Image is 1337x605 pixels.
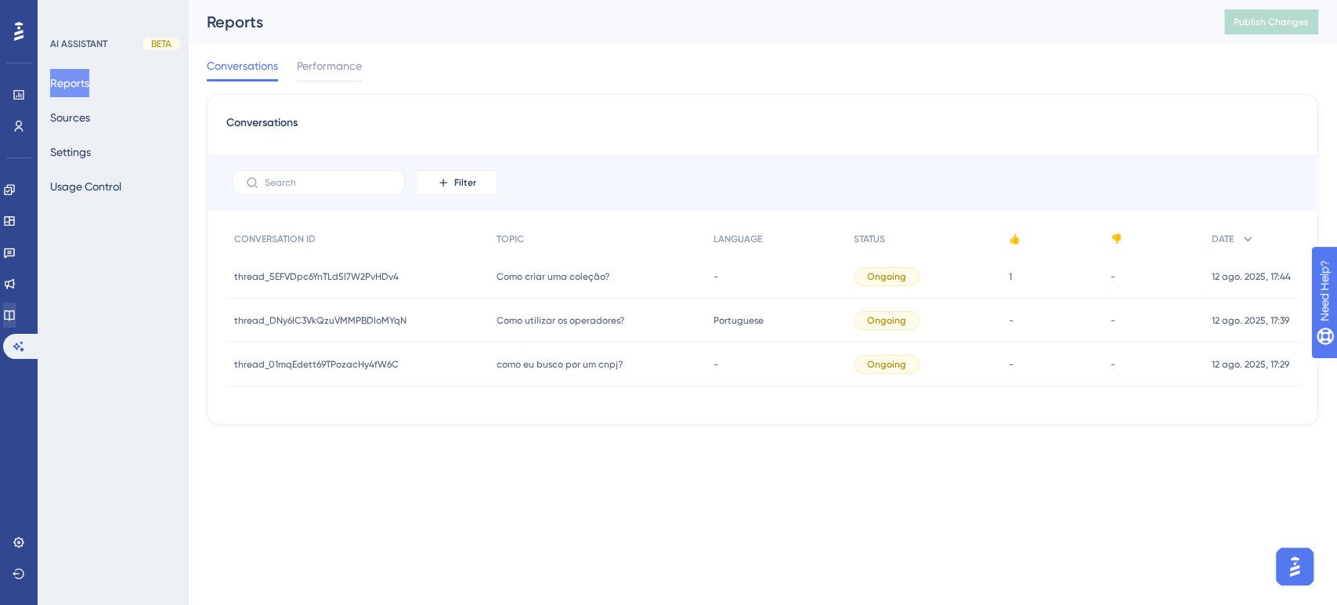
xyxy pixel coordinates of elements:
[32,248,63,279] img: Profile image for Diênifer
[714,233,762,245] span: LANGUAGE
[867,314,906,327] span: Ongoing
[31,111,282,138] p: Olá Israel 👋
[50,172,121,201] button: Usage Control
[234,233,316,245] span: CONVERSATION ID
[207,56,278,75] span: Conversations
[1271,543,1318,590] iframe: UserGuiding AI Assistant Launcher
[867,358,906,371] span: Ongoing
[1212,270,1291,283] span: 12 ago. 2025, 17:44
[1212,233,1234,245] span: DATE
[116,263,162,280] div: • Há 20h
[234,314,407,327] span: thread_DNy6IC3VkQzuVMMPBDIoMYqN
[31,33,122,51] img: logo
[207,11,1185,33] div: Reports
[714,314,764,327] span: Portuguese
[50,103,90,132] button: Sources
[714,270,718,283] span: -
[234,270,399,283] span: thread_5EFVDpc6YnTLd5l7W2PvHDv4
[1009,233,1021,245] span: 👍
[497,270,609,283] span: Como criar uma coleção?
[62,528,96,539] span: Início
[234,358,399,371] span: thread_01mqEdett69TPozacHy4fW6C
[1111,358,1115,371] span: -
[1111,233,1122,245] span: 👎
[297,56,362,75] span: Performance
[50,38,107,50] div: AI ASSISTANT
[157,489,313,552] button: Mensagens
[454,176,476,189] span: Filter
[204,528,266,539] span: Mensagens
[1212,358,1289,371] span: 12 ago. 2025, 17:29
[32,314,262,331] div: Envie-nos uma mensagem
[867,270,906,283] span: Ongoing
[854,233,885,245] span: STATUS
[16,234,297,292] div: Profile image for DiêniferO segmento "Somente Eu" depende do armazenamento local do seu navegador...
[32,224,281,241] div: Mensagem recente
[1234,16,1309,28] span: Publish Changes
[714,358,718,371] span: -
[70,263,113,280] div: Diênifer
[1111,314,1115,327] span: -
[226,114,298,142] span: Conversations
[417,170,496,195] button: Filter
[213,25,244,56] div: Profile image for Hakan
[1224,9,1318,34] button: Publish Changes
[183,25,215,56] img: Profile image for Diênifer
[50,138,91,166] button: Settings
[1009,314,1014,327] span: -
[1009,270,1012,283] span: 1
[37,4,98,23] span: Need Help?
[16,211,298,293] div: Mensagem recenteProfile image for DiêniferO segmento "Somente Eu" depende do armazenamento local ...
[1009,358,1014,371] span: -
[497,358,623,371] span: como eu busco por um cnpj?
[31,138,282,191] p: Como podemos ajudar?
[269,25,298,53] div: Fechar
[154,25,185,56] img: Profile image for Begum
[143,38,180,50] div: BETA
[50,69,89,97] button: Reports
[1111,270,1115,283] span: -
[265,177,392,188] input: Search
[16,301,298,344] div: Envie-nos uma mensagem
[1212,314,1289,327] span: 12 ago. 2025, 17:39
[497,233,524,245] span: TOPIC
[497,314,624,327] span: Como utilizar os operadores?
